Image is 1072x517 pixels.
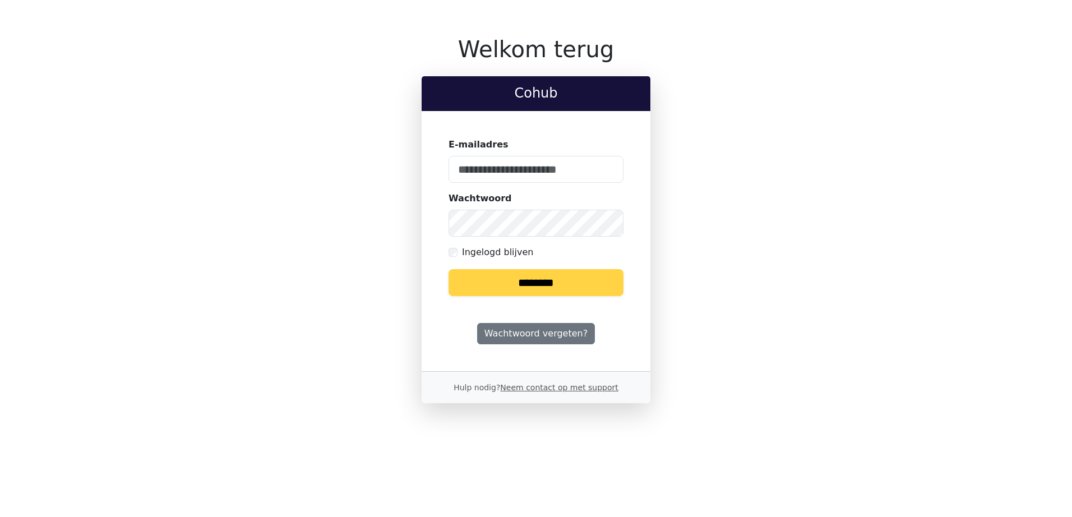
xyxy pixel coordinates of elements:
label: Wachtwoord [449,192,512,205]
a: Neem contact op met support [500,383,618,392]
a: Wachtwoord vergeten? [477,323,595,344]
h2: Cohub [431,85,641,101]
h1: Welkom terug [422,36,650,63]
small: Hulp nodig? [454,383,618,392]
label: Ingelogd blijven [462,246,533,259]
label: E-mailadres [449,138,509,151]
